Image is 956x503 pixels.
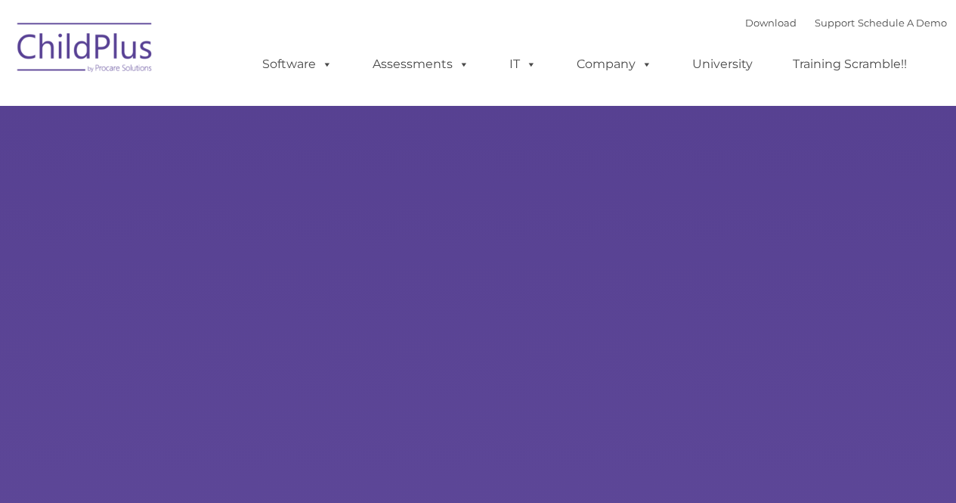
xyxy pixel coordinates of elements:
a: Support [815,17,855,29]
a: University [677,49,768,79]
a: Download [745,17,797,29]
a: Company [562,49,667,79]
a: Schedule A Demo [858,17,947,29]
a: Training Scramble!! [778,49,922,79]
font: | [745,17,947,29]
img: ChildPlus by Procare Solutions [10,12,161,88]
a: Software [247,49,348,79]
a: Assessments [357,49,484,79]
a: IT [494,49,552,79]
